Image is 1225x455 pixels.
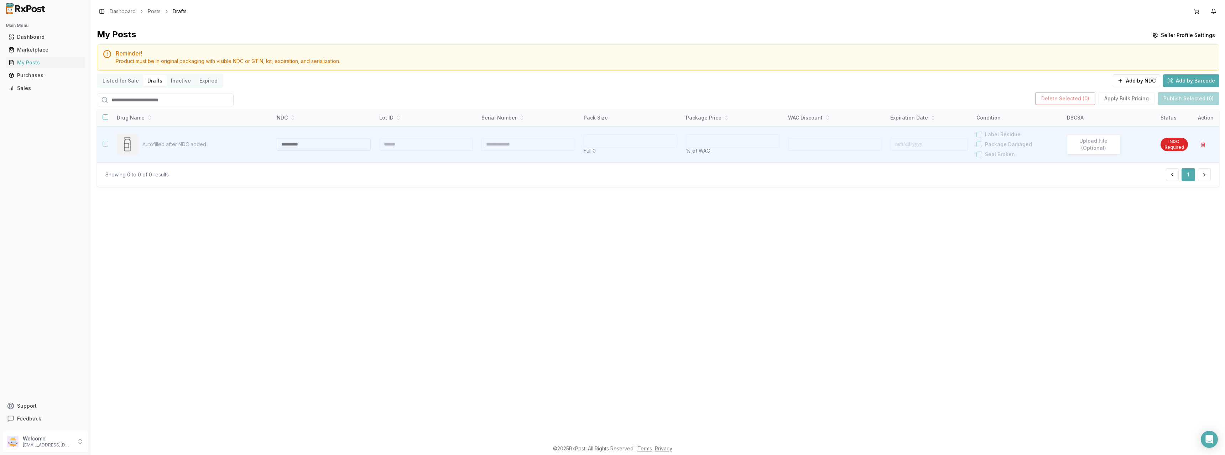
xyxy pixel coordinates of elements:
[148,8,161,15] a: Posts
[6,82,85,95] a: Sales
[985,131,1021,138] label: Label Residue
[985,151,1015,158] label: Seal Broken
[9,72,82,79] div: Purchases
[117,114,267,121] div: Drug Name
[9,46,82,53] div: Marketplace
[110,8,187,15] nav: breadcrumb
[17,415,41,422] span: Feedback
[277,114,370,121] div: NDC
[1192,109,1219,126] th: Action
[97,29,136,42] div: My Posts
[1161,138,1188,151] div: NDC Required
[6,56,85,69] a: My Posts
[985,141,1032,148] label: Package Damaged
[3,70,88,81] button: Purchases
[6,23,85,28] h2: Main Menu
[23,435,72,442] p: Welcome
[1201,431,1218,448] div: Open Intercom Messenger
[655,445,672,451] a: Privacy
[637,445,652,451] a: Terms
[3,3,48,14] img: RxPost Logo
[3,412,88,425] button: Feedback
[110,8,136,15] a: Dashboard
[686,114,780,121] div: Package Price
[481,114,575,121] div: Serial Number
[3,44,88,55] button: Marketplace
[116,58,1213,65] div: Product must be in original packaging with visible NDC or GTIN, lot, expiration, and serialization.
[6,31,85,43] a: Dashboard
[1182,168,1195,181] button: 1
[142,141,267,148] p: Autofilled after NDC added
[579,109,682,126] th: Pack Size
[23,442,72,448] p: [EMAIL_ADDRESS][DOMAIN_NAME]
[1197,138,1209,151] button: Delete
[686,148,710,154] span: % of WAC
[9,59,82,66] div: My Posts
[1067,134,1120,155] button: Upload File (Optional)
[1148,29,1219,42] button: Seller Profile Settings
[972,109,1063,126] th: Condition
[116,51,1213,56] h5: Reminder!
[98,75,143,86] button: Listed for Sale
[1163,74,1219,87] button: Add by Barcode
[143,75,167,86] button: Drafts
[379,114,473,121] div: Lot ID
[117,134,138,155] img: Drug Image
[9,85,82,92] div: Sales
[3,400,88,412] button: Support
[890,114,968,121] div: Expiration Date
[6,43,85,56] a: Marketplace
[3,31,88,43] button: Dashboard
[9,33,82,41] div: Dashboard
[7,436,19,447] img: User avatar
[195,75,222,86] button: Expired
[788,114,882,121] div: WAC Discount
[1113,74,1160,87] button: Add by NDC
[167,75,195,86] button: Inactive
[1156,109,1192,126] th: Status
[3,83,88,94] button: Sales
[584,148,596,154] span: Full: 0
[105,171,169,178] div: Showing 0 to 0 of 0 results
[173,8,187,15] span: Drafts
[1063,109,1156,126] th: DSCSA
[3,57,88,68] button: My Posts
[6,69,85,82] a: Purchases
